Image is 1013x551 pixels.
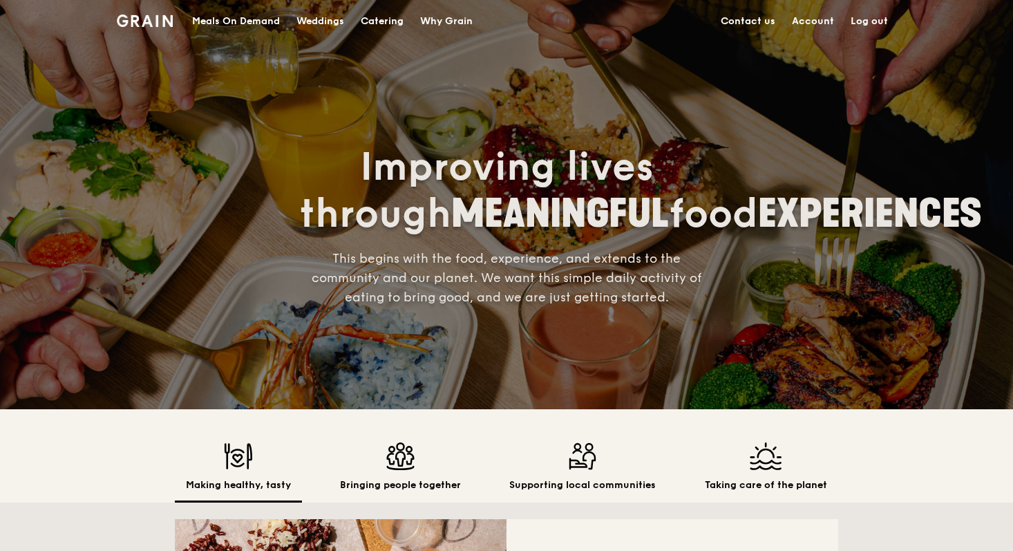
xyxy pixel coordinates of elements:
[288,1,352,42] a: Weddings
[352,1,412,42] a: Catering
[186,478,291,492] h2: Making healthy, tasty
[192,1,280,42] div: Meals On Demand
[296,1,344,42] div: Weddings
[451,191,669,237] span: MEANINGFUL
[340,478,461,492] h2: Bringing people together
[842,1,896,42] a: Log out
[340,442,461,470] img: Bringing people together
[361,1,404,42] div: Catering
[705,442,827,470] img: Taking care of the planet
[299,144,982,238] span: Improving lives through food
[186,442,291,470] img: Making healthy, tasty
[117,15,173,27] img: Grain
[705,478,827,492] h2: Taking care of the planet
[412,1,481,42] a: Why Grain
[420,1,473,42] div: Why Grain
[758,191,982,237] span: EXPERIENCES
[509,442,656,470] img: Supporting local communities
[712,1,784,42] a: Contact us
[312,251,702,305] span: This begins with the food, experience, and extends to the community and our planet. We want this ...
[509,478,656,492] h2: Supporting local communities
[784,1,842,42] a: Account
